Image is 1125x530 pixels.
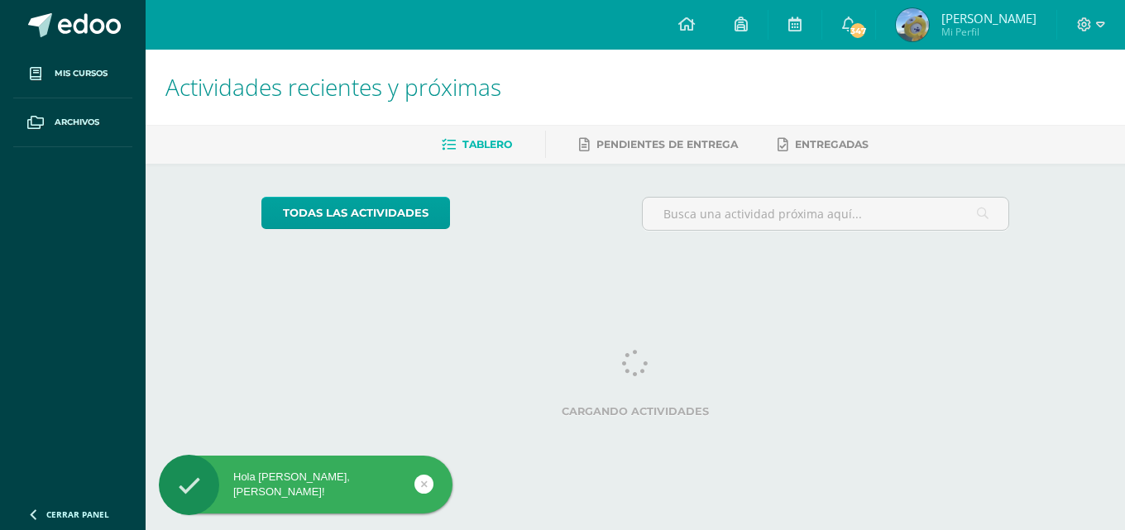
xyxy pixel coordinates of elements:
span: 347 [849,21,867,40]
a: Archivos [13,98,132,147]
span: [PERSON_NAME] [941,10,1036,26]
span: Cerrar panel [46,509,109,520]
span: Entregadas [795,138,869,150]
label: Cargando actividades [261,405,1010,418]
span: Archivos [55,116,99,129]
span: Mi Perfil [941,25,1036,39]
span: Mis cursos [55,67,108,80]
a: Pendientes de entrega [579,131,738,158]
span: Pendientes de entrega [596,138,738,150]
input: Busca una actividad próxima aquí... [643,198,1009,230]
span: Actividades recientes y próximas [165,71,501,103]
div: Hola [PERSON_NAME], [PERSON_NAME]! [159,470,452,499]
img: eb9c201d5489f219b77271cf4c5a4202.png [896,8,929,41]
span: Tablero [462,138,512,150]
a: Entregadas [778,131,869,158]
a: Tablero [442,131,512,158]
a: Mis cursos [13,50,132,98]
a: todas las Actividades [261,197,450,229]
